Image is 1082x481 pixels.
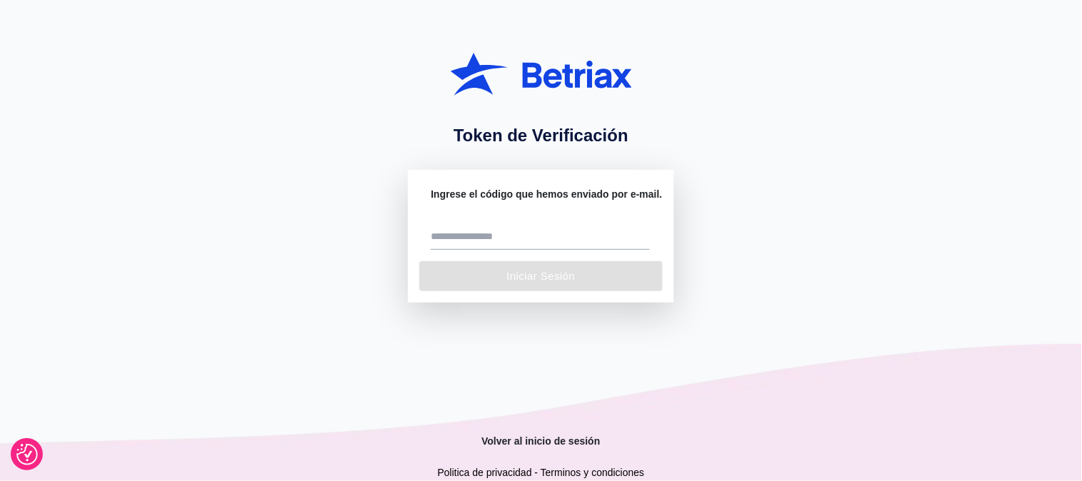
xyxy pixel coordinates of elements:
img: Revisit consent button [16,444,38,465]
p: Politica de privacidad - Terminos y condiciones [438,465,645,480]
button: Preferencias de consentimiento [16,444,38,465]
h1: Token de Verificación [454,124,628,147]
a: Volver al inicio de sesión [481,434,600,448]
label: Ingrese el código que hemos enviado por e-mail. [431,187,662,201]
